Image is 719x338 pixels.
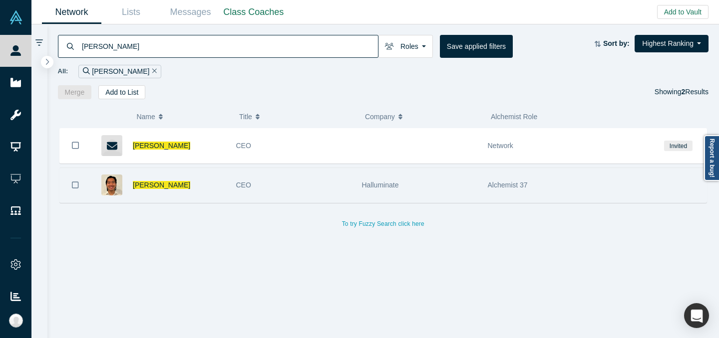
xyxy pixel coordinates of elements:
[60,128,91,163] button: Bookmark
[149,66,157,77] button: Remove Filter
[239,106,355,127] button: Title
[78,65,161,78] div: [PERSON_NAME]
[603,39,630,47] strong: Sort by:
[220,0,287,24] a: Class Coaches
[136,106,155,127] span: Name
[101,0,161,24] a: Lists
[9,314,23,328] img: Ally Hoang's Account
[682,88,686,96] strong: 2
[635,35,709,52] button: Highest Ranking
[58,66,68,76] span: All:
[81,34,378,58] input: Search by name, title, company, summary, expertise, investment criteria or topics of focus
[136,106,229,127] button: Name
[133,142,190,150] a: [PERSON_NAME]
[664,141,692,151] span: Invited
[682,88,709,96] span: Results
[657,5,709,19] button: Add to Vault
[365,106,480,127] button: Company
[98,85,145,99] button: Add to List
[365,106,395,127] span: Company
[655,85,709,99] div: Showing
[161,0,220,24] a: Messages
[133,181,190,189] a: [PERSON_NAME]
[488,181,528,189] span: Alchemist 37
[704,135,719,181] a: Report a bug!
[335,217,431,230] button: To try Fuzzy Search click here
[101,174,122,195] img: Jerry Wu's Profile Image
[239,106,252,127] span: Title
[362,181,399,189] span: Halluminate
[236,142,251,150] span: CEO
[378,35,433,58] button: Roles
[42,0,101,24] a: Network
[488,142,513,150] span: Network
[60,168,91,202] button: Bookmark
[9,10,23,24] img: Alchemist Vault Logo
[236,181,251,189] span: CEO
[440,35,513,58] button: Save applied filters
[58,85,92,99] button: Merge
[491,113,537,121] span: Alchemist Role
